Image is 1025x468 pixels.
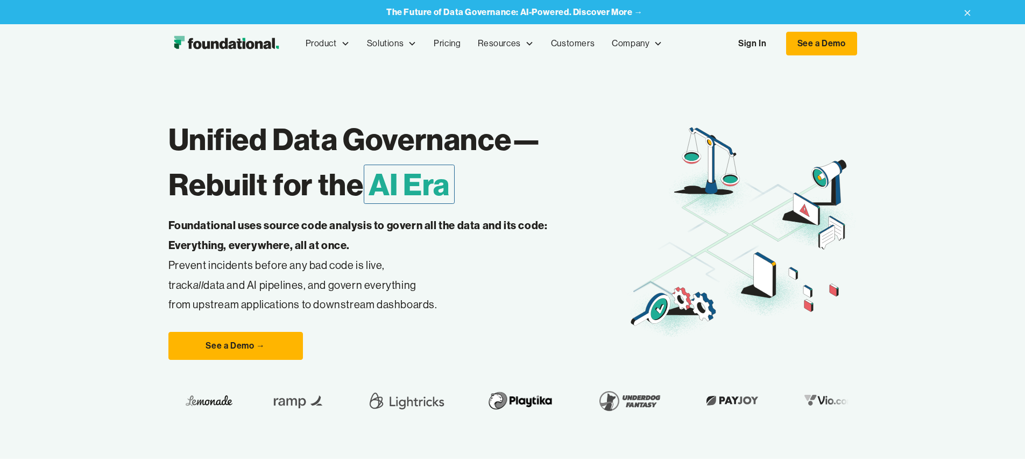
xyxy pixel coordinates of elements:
div: Solutions [358,26,425,61]
img: Playtika [480,386,557,416]
span: AI Era [364,165,455,204]
img: Payjoy [699,392,763,409]
img: Ramp [265,386,330,416]
h1: Unified Data Governance— Rebuilt for the [168,117,627,207]
a: Pricing [425,26,469,61]
div: Resources [469,26,542,61]
div: Company [603,26,671,61]
img: Underdog Fantasy [592,386,665,416]
div: Product [306,37,337,51]
strong: Foundational uses source code analysis to govern all the data and its code: Everything, everywher... [168,218,548,252]
a: home [168,33,284,54]
div: Resources [478,37,520,51]
div: Product [297,26,358,61]
img: Lemonade [184,392,231,409]
img: Vio.com [797,392,860,409]
p: Prevent incidents before any bad code is live, track data and AI pipelines, and govern everything... [168,216,582,315]
a: See a Demo → [168,332,303,360]
a: Customers [542,26,603,61]
div: Solutions [367,37,404,51]
img: Lightricks [364,386,446,416]
em: all [193,278,204,292]
iframe: Chat Widget [971,416,1025,468]
a: Sign In [727,32,777,55]
a: The Future of Data Governance: AI-Powered. Discover More → [386,6,643,17]
div: Company [612,37,649,51]
a: See a Demo [786,32,857,55]
img: Foundational Logo [168,33,284,54]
